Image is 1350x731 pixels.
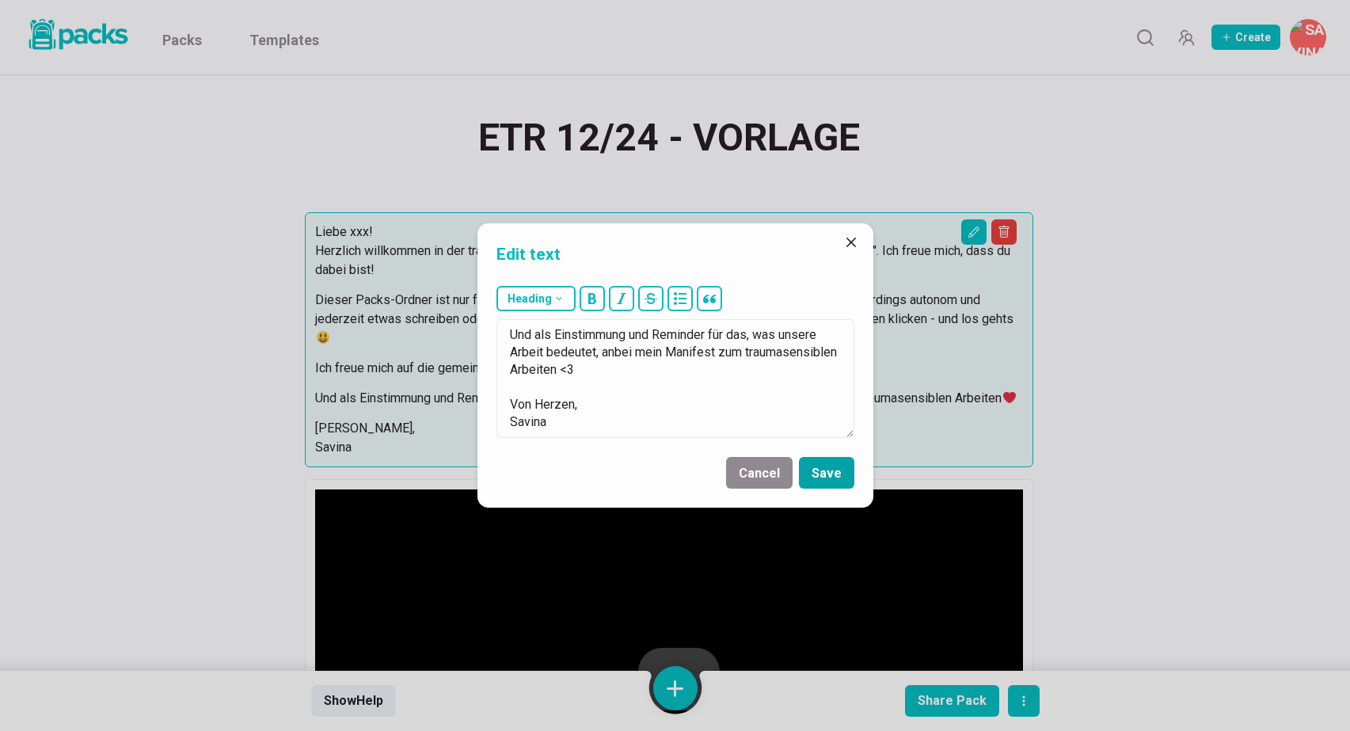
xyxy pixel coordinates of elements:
button: block quote [697,286,722,311]
button: Close [839,230,864,255]
header: Edit text [477,223,873,280]
button: strikethrough [638,286,664,311]
textarea: Liebe xxx! Herzlich willkommen in der traumasensiblen Coaching-Ausbildung "ETR Embodied Trauma Re... [496,319,854,438]
button: italic [609,286,634,311]
button: bullet [667,286,693,311]
button: Save [799,457,854,489]
button: Cancel [726,457,793,489]
button: bold [580,286,605,311]
button: Heading [496,286,576,311]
